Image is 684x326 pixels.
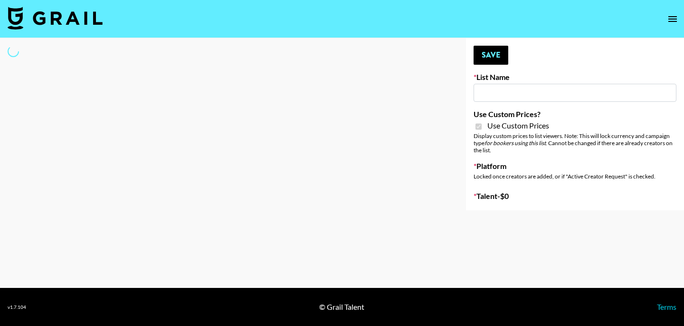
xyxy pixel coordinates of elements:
[8,7,103,30] img: Grail Talent
[474,161,676,171] label: Platform
[474,132,676,154] div: Display custom prices to list viewers. Note: This will lock currency and campaign type . Cannot b...
[474,46,508,65] button: Save
[663,10,682,29] button: open drawer
[474,173,676,180] div: Locked once creators are added, or if "Active Creator Request" is checked.
[657,302,676,311] a: Terms
[319,302,364,312] div: © Grail Talent
[487,121,549,130] span: Use Custom Prices
[474,72,676,82] label: List Name
[484,139,546,147] em: for bookers using this list
[474,109,676,119] label: Use Custom Prices?
[8,304,26,310] div: v 1.7.104
[474,191,676,201] label: Talent - $ 0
